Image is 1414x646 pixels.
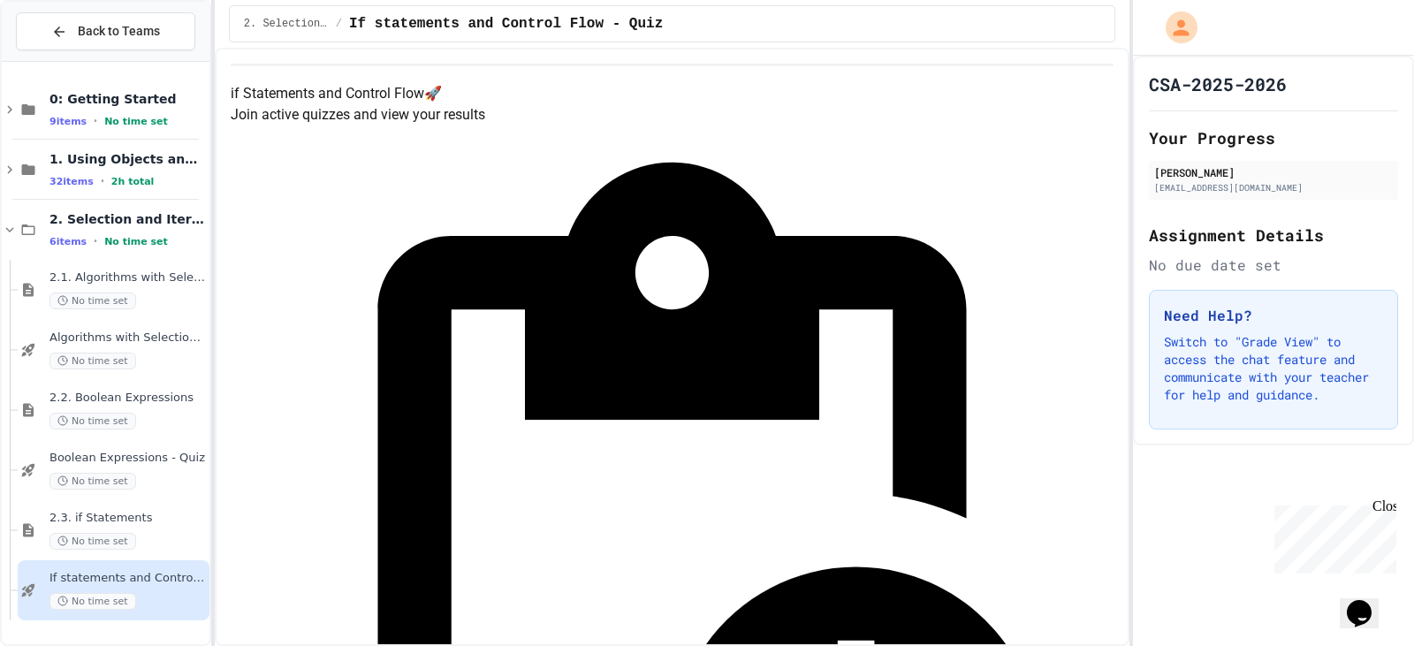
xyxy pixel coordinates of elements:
[349,13,663,34] span: If statements and Control Flow - Quiz
[1149,223,1398,247] h2: Assignment Details
[1340,575,1396,628] iframe: chat widget
[101,174,104,188] span: •
[49,353,136,369] span: No time set
[49,331,206,346] span: Algorithms with Selection and Repetition - Topic 2.1
[244,17,329,31] span: 2. Selection and Iteration
[1149,125,1398,150] h2: Your Progress
[49,413,136,429] span: No time set
[231,83,1114,104] h4: if Statements and Control Flow 🚀
[1154,164,1393,180] div: [PERSON_NAME]
[49,151,206,167] span: 1. Using Objects and Methods
[1164,333,1383,404] p: Switch to "Grade View" to access the chat feature and communicate with your teacher for help and ...
[49,391,206,406] span: 2.2. Boolean Expressions
[231,104,1114,125] p: Join active quizzes and view your results
[49,451,206,466] span: Boolean Expressions - Quiz
[49,571,206,586] span: If statements and Control Flow - Quiz
[94,114,97,128] span: •
[1147,7,1202,48] div: My Account
[49,176,94,187] span: 32 items
[111,176,155,187] span: 2h total
[49,211,206,227] span: 2. Selection and Iteration
[49,91,206,107] span: 0: Getting Started
[49,270,206,285] span: 2.1. Algorithms with Selection and Repetition
[49,116,87,127] span: 9 items
[1267,498,1396,574] iframe: chat widget
[49,473,136,490] span: No time set
[16,12,195,50] button: Back to Teams
[1164,305,1383,326] h3: Need Help?
[49,511,206,526] span: 2.3. if Statements
[49,533,136,550] span: No time set
[7,7,122,112] div: Chat with us now!Close
[1154,181,1393,194] div: [EMAIL_ADDRESS][DOMAIN_NAME]
[1149,255,1398,276] div: No due date set
[49,236,87,247] span: 6 items
[78,22,160,41] span: Back to Teams
[1149,72,1287,96] h1: CSA-2025-2026
[49,293,136,309] span: No time set
[104,236,168,247] span: No time set
[94,234,97,248] span: •
[104,116,168,127] span: No time set
[336,17,342,31] span: /
[49,593,136,610] span: No time set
